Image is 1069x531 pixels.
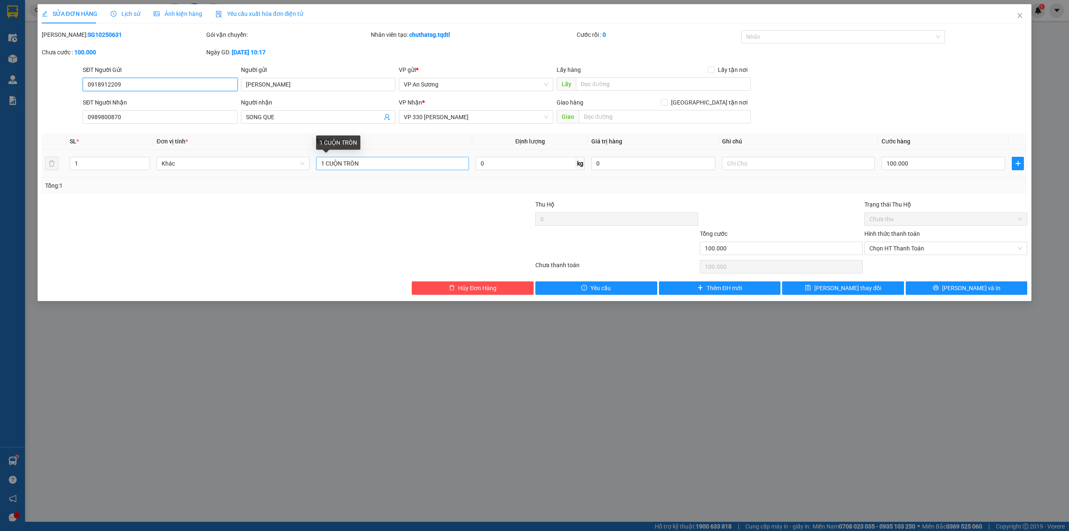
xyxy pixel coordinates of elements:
span: plus [1012,160,1023,167]
span: Thêm ĐH mới [707,283,742,293]
span: Lấy tận nơi [714,65,751,74]
span: Ảnh kiện hàng [154,10,202,17]
span: edit [42,11,48,17]
span: clock-circle [111,11,117,17]
span: Chọn HT Thanh Toán [869,242,1022,255]
span: Đơn vị tính [157,138,188,145]
span: VP An Sương [404,78,548,91]
input: Ghi Chú [722,157,875,170]
div: SĐT Người Gửi [83,65,237,74]
button: printer[PERSON_NAME] và In [906,281,1028,295]
span: close [1016,12,1023,19]
span: plus [697,285,703,291]
span: [PERSON_NAME] thay đổi [814,283,881,293]
span: Tổng cước [700,230,727,237]
button: plusThêm ĐH mới [659,281,781,295]
div: Gói vận chuyển: [206,30,369,39]
span: VP 330 Lê Duẫn [404,111,548,123]
div: 1 CUỘN TRÒN [316,135,360,150]
span: save [805,285,811,291]
span: Giao [557,110,579,123]
img: icon [215,11,222,18]
span: Chưa thu [869,213,1022,225]
div: VP gửi [399,65,553,74]
div: Trạng thái Thu Hộ [864,200,1027,209]
span: delete [449,285,455,291]
label: Hình thức thanh toán [864,230,920,237]
span: Định lượng [515,138,545,145]
div: Cước rồi : [577,30,740,39]
b: chuthatsg.tqdtl [409,31,450,38]
input: Dọc đường [579,110,751,123]
b: 0 [603,31,606,38]
div: Người gửi [241,65,395,74]
span: Giao hàng [557,99,583,106]
span: Lấy hàng [557,66,581,73]
span: Cước hàng [882,138,910,145]
input: Dọc đường [576,77,751,91]
span: Hủy Đơn Hàng [458,283,497,293]
b: 100.000 [74,49,96,56]
input: VD: Bàn, Ghế [316,157,469,170]
button: save[PERSON_NAME] thay đổi [782,281,904,295]
div: Tổng: 1 [45,181,412,190]
button: exclamation-circleYêu cầu [535,281,657,295]
div: Ngày GD: [206,48,369,57]
th: Ghi chú [719,133,878,150]
div: Chưa cước : [42,48,205,57]
span: printer [933,285,939,291]
b: SG10250631 [88,31,122,38]
button: delete [45,157,58,170]
span: kg [576,157,585,170]
span: picture [154,11,160,17]
span: user-add [384,114,390,120]
button: Close [1008,4,1031,28]
div: Người nhận [241,98,395,107]
span: VP Nhận [399,99,422,106]
button: deleteHủy Đơn Hàng [412,281,534,295]
span: Yêu cầu xuất hóa đơn điện tử [215,10,304,17]
span: exclamation-circle [581,285,587,291]
span: Lịch sử [111,10,140,17]
span: Lấy [557,77,576,91]
b: [DATE] 10:17 [232,49,266,56]
div: [PERSON_NAME]: [42,30,205,39]
span: SỬA ĐƠN HÀNG [42,10,97,17]
div: Chưa thanh toán [534,260,699,275]
div: SĐT Người Nhận [83,98,237,107]
span: [GEOGRAPHIC_DATA] tận nơi [668,98,751,107]
span: SL [70,138,76,145]
div: Nhân viên tạo: [371,30,575,39]
span: Thu Hộ [535,201,555,208]
span: Yêu cầu [590,283,611,293]
button: plus [1012,157,1024,170]
span: Khác [162,157,304,170]
span: Giá trị hàng [591,138,622,145]
span: [PERSON_NAME] và In [942,283,1001,293]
